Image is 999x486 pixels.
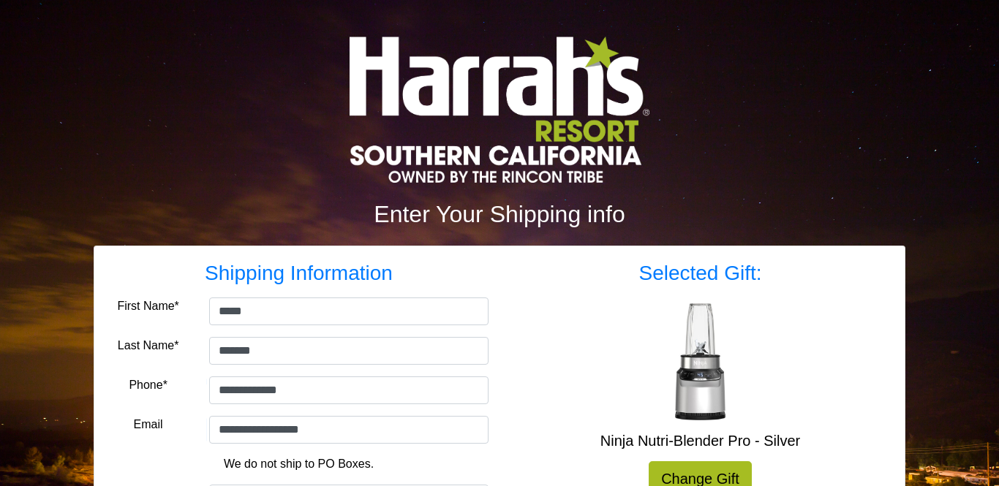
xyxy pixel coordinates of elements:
[350,37,649,183] img: Logo
[118,337,179,354] label: Last Name*
[134,416,163,433] label: Email
[510,432,890,449] h5: Ninja Nutri-Blender Pro - Silver
[117,297,178,315] label: First Name*
[129,376,167,394] label: Phone*
[642,303,759,420] img: Ninja Nutri-Blender Pro - Silver
[510,261,890,286] h3: Selected Gift:
[94,200,905,228] h2: Enter Your Shipping info
[120,455,478,473] p: We do not ship to PO Boxes.
[109,261,489,286] h3: Shipping Information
